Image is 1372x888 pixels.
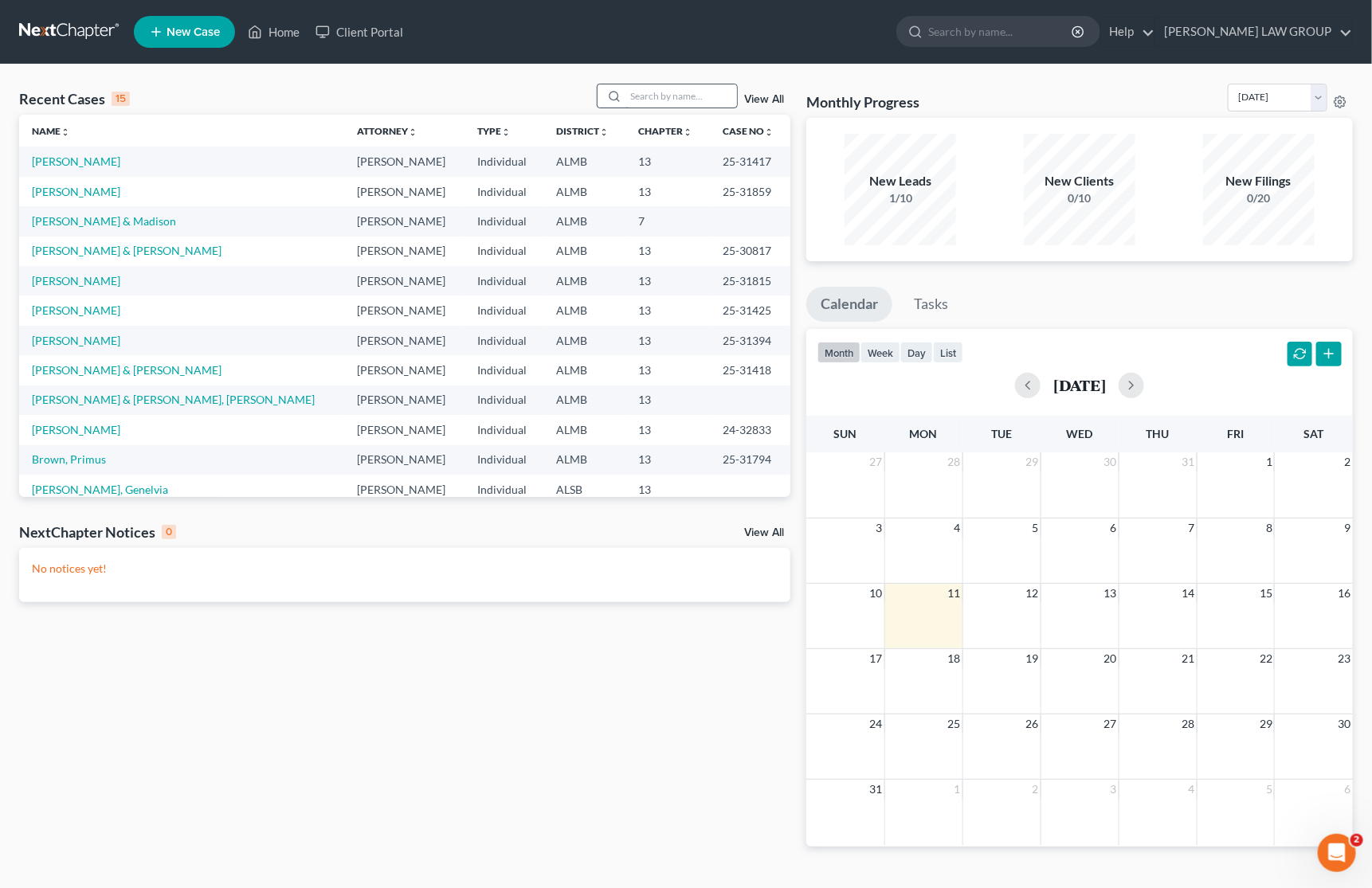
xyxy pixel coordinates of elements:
td: 25-31794 [710,445,790,475]
h3: Monthly Progress [806,92,919,111]
a: [PERSON_NAME] & Madison [32,214,176,228]
span: 7 [1187,518,1197,538]
div: NextChapter Notices [19,522,176,542]
span: 30 [1337,714,1353,733]
td: Individual [465,206,543,236]
button: list [933,342,963,363]
a: Tasks [900,287,962,322]
td: Individual [465,326,543,355]
span: 27 [1103,714,1119,733]
td: 13 [625,355,709,385]
td: Individual [465,177,543,206]
td: ALMB [543,326,625,355]
p: No notices yet! [32,561,778,577]
td: [PERSON_NAME] [344,177,465,206]
h2: [DATE] [1053,377,1106,393]
span: 13 [1103,584,1119,603]
td: 25-31417 [710,147,790,176]
a: [PERSON_NAME] [32,423,120,436]
a: Help [1101,18,1154,46]
div: 1/10 [845,190,956,206]
td: ALMB [543,266,625,295]
span: Fri [1227,427,1244,440]
td: ALMB [543,177,625,206]
a: View All [744,527,784,538]
td: [PERSON_NAME] [344,295,465,325]
span: 18 [947,649,962,668]
i: unfold_more [683,127,692,137]
a: [PERSON_NAME] [32,303,120,317]
td: Individual [465,475,543,504]
a: [PERSON_NAME] [32,185,120,198]
input: Search by name... [625,84,737,108]
a: Client Portal [308,18,411,46]
td: 13 [625,295,709,325]
span: 28 [947,452,962,471]
span: Thu [1147,427,1170,440]
td: 13 [625,266,709,295]
td: Individual [465,295,543,325]
td: ALMB [543,385,625,415]
div: 0/10 [1024,190,1135,206]
span: 8 [1264,518,1274,538]
i: unfold_more [764,127,774,137]
td: ALMB [543,237,625,266]
td: [PERSON_NAME] [344,326,465,355]
span: 29 [1025,452,1041,471]
a: Typeunfold_more [477,125,511,137]
span: 22 [1258,649,1274,668]
td: 25-31394 [710,326,790,355]
span: 10 [868,584,884,603]
td: Individual [465,147,543,176]
button: day [900,342,933,363]
a: [PERSON_NAME] [32,334,120,347]
td: [PERSON_NAME] [344,415,465,444]
span: 24 [868,714,884,733]
span: 30 [1103,452,1119,471]
a: [PERSON_NAME] & [PERSON_NAME] [32,244,221,257]
span: 2 [1031,780,1041,799]
td: [PERSON_NAME] [344,206,465,236]
a: Nameunfold_more [32,125,70,137]
td: 24-32833 [710,415,790,444]
a: [PERSON_NAME], Genelvia [32,483,168,496]
a: Districtunfold_more [556,125,609,137]
span: 2 [1343,452,1353,471]
td: 13 [625,475,709,504]
a: [PERSON_NAME] & [PERSON_NAME], [PERSON_NAME] [32,393,315,406]
td: ALMB [543,445,625,475]
td: 13 [625,385,709,415]
span: Wed [1067,427,1093,440]
span: New Case [167,26,220,38]
td: ALMB [543,295,625,325]
td: [PERSON_NAME] [344,266,465,295]
a: [PERSON_NAME] & [PERSON_NAME] [32,363,221,377]
span: 31 [1181,452,1197,471]
td: [PERSON_NAME] [344,355,465,385]
td: [PERSON_NAME] [344,385,465,415]
span: Sun [834,427,857,440]
i: unfold_more [599,127,609,137]
span: 25 [947,714,962,733]
i: unfold_more [61,127,70,137]
span: 29 [1258,714,1274,733]
div: 15 [112,92,130,106]
span: 11 [947,584,962,603]
div: New Clients [1024,172,1135,190]
td: Individual [465,266,543,295]
a: Attorneyunfold_more [357,125,417,137]
i: unfold_more [408,127,417,137]
td: 25-31425 [710,295,790,325]
div: Recent Cases [19,89,130,108]
a: [PERSON_NAME] [32,274,120,288]
a: Chapterunfold_more [638,125,692,137]
span: 1 [1264,452,1274,471]
td: Individual [465,385,543,415]
span: 26 [1025,714,1041,733]
i: unfold_more [501,127,511,137]
span: 16 [1337,584,1353,603]
td: Individual [465,237,543,266]
span: 1 [953,780,962,799]
td: ALMB [543,206,625,236]
td: Individual [465,355,543,385]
